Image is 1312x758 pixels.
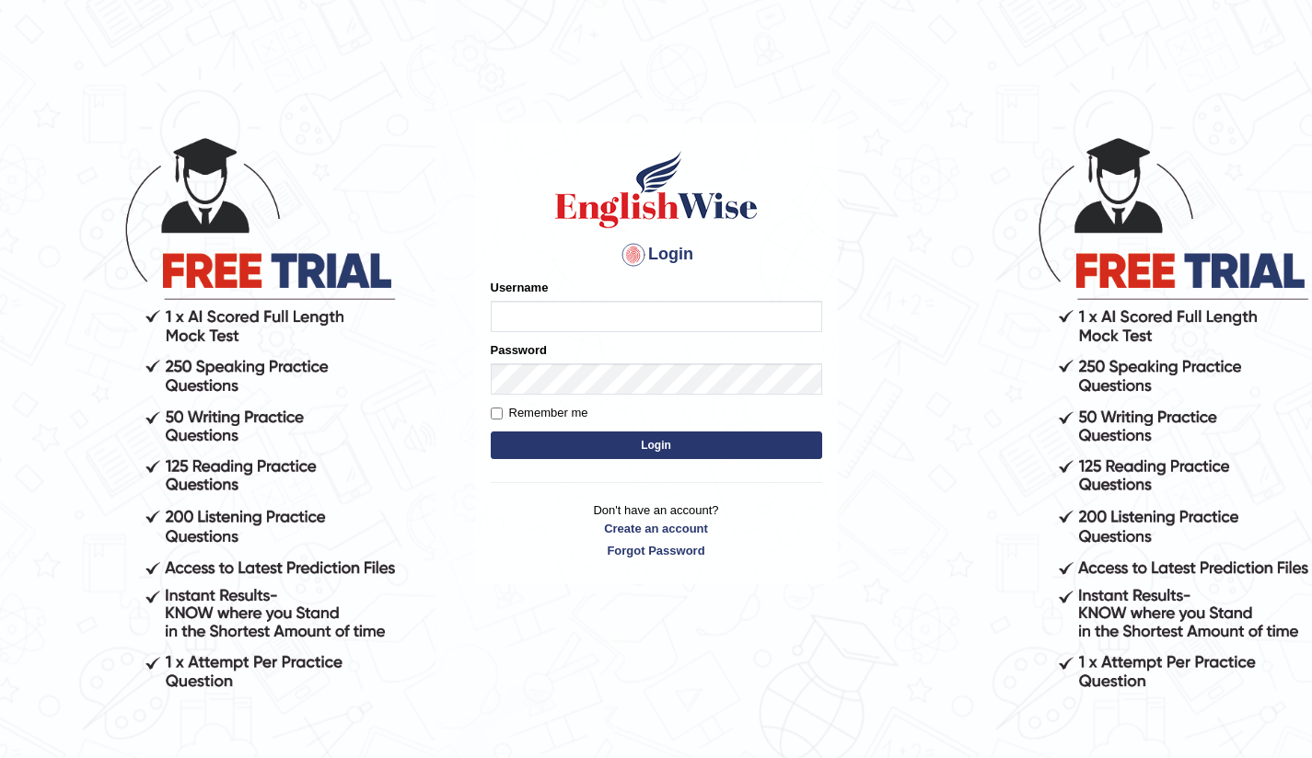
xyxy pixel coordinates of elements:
p: Don't have an account? [491,501,822,558]
input: Remember me [491,408,503,419]
a: Forgot Password [491,542,822,559]
img: Logo of English Wise sign in for intelligent practice with AI [552,148,761,231]
label: Remember me [491,404,588,422]
label: Password [491,341,547,359]
label: Username [491,279,549,296]
button: Login [491,431,822,459]
a: Create an account [491,520,822,537]
h4: Login [491,240,822,270]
